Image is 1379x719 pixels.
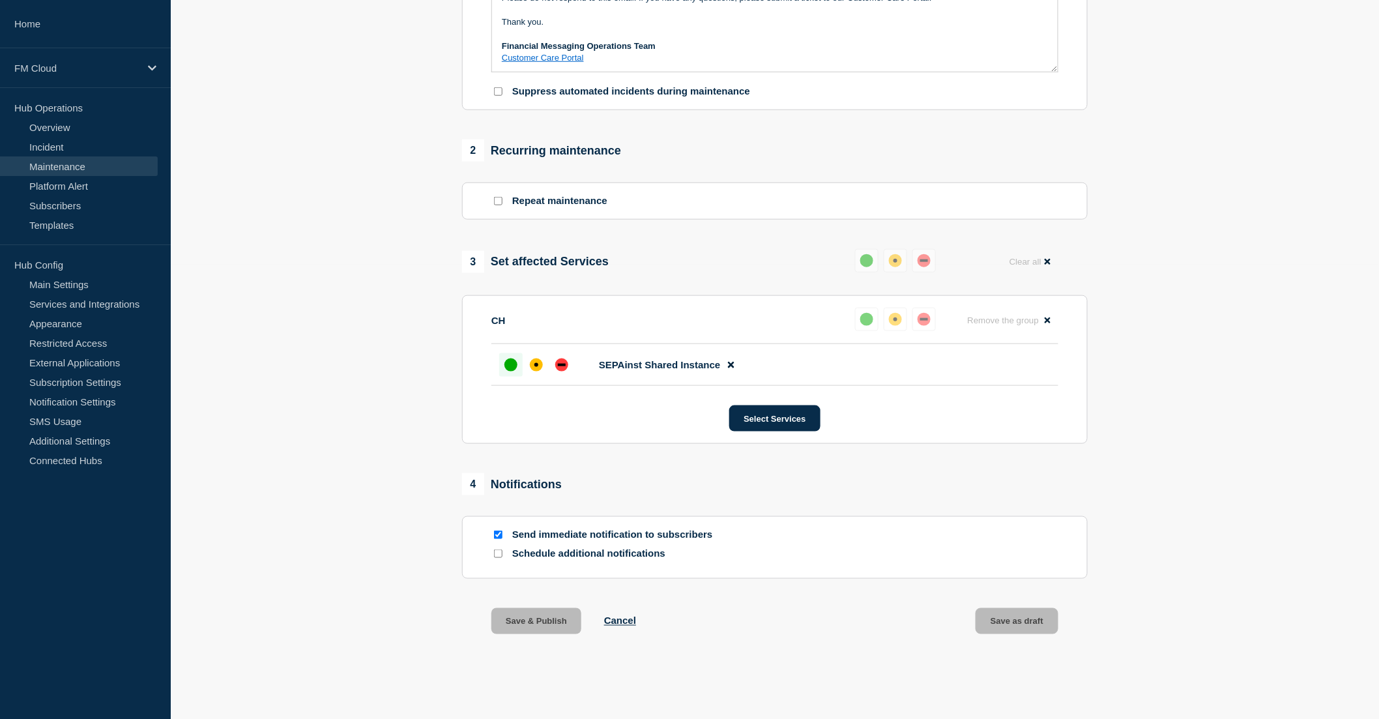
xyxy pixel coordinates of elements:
div: down [918,313,931,326]
span: 2 [462,139,484,162]
strong: Financial Messaging Operations Team [502,41,656,51]
div: up [860,254,873,267]
p: Thank you. [502,16,1048,28]
button: affected [884,308,907,331]
button: down [912,249,936,272]
button: Clear all [1002,249,1058,274]
a: Customer Care Portal [502,53,584,63]
span: 3 [462,251,484,273]
input: Suppress automated incidents during maintenance [494,87,502,96]
div: Recurring maintenance [462,139,621,162]
p: Schedule additional notifications [512,548,721,560]
button: Save as draft [976,608,1058,634]
button: up [855,308,878,331]
p: FM Cloud [14,63,139,74]
input: Repeat maintenance [494,197,502,205]
input: Send immediate notification to subscribers [494,531,502,539]
div: Set affected Services [462,251,609,273]
button: up [855,249,878,272]
input: Schedule additional notifications [494,550,502,558]
div: down [918,254,931,267]
span: SEPAinst Shared Instance [599,359,720,370]
button: Cancel [604,615,636,626]
div: affected [530,359,543,372]
p: Repeat maintenance [512,195,607,207]
button: Remove the group [959,308,1058,333]
p: Send immediate notification to subscribers [512,529,721,541]
button: down [912,308,936,331]
span: 4 [462,473,484,495]
p: Suppress automated incidents during maintenance [512,85,750,98]
button: Save & Publish [491,608,581,634]
button: affected [884,249,907,272]
p: CH [491,315,506,326]
div: up [504,359,517,372]
div: affected [889,313,902,326]
div: up [860,313,873,326]
div: down [555,359,568,372]
button: Select Services [729,405,820,432]
div: Notifications [462,473,562,495]
span: Remove the group [967,315,1039,325]
div: affected [889,254,902,267]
